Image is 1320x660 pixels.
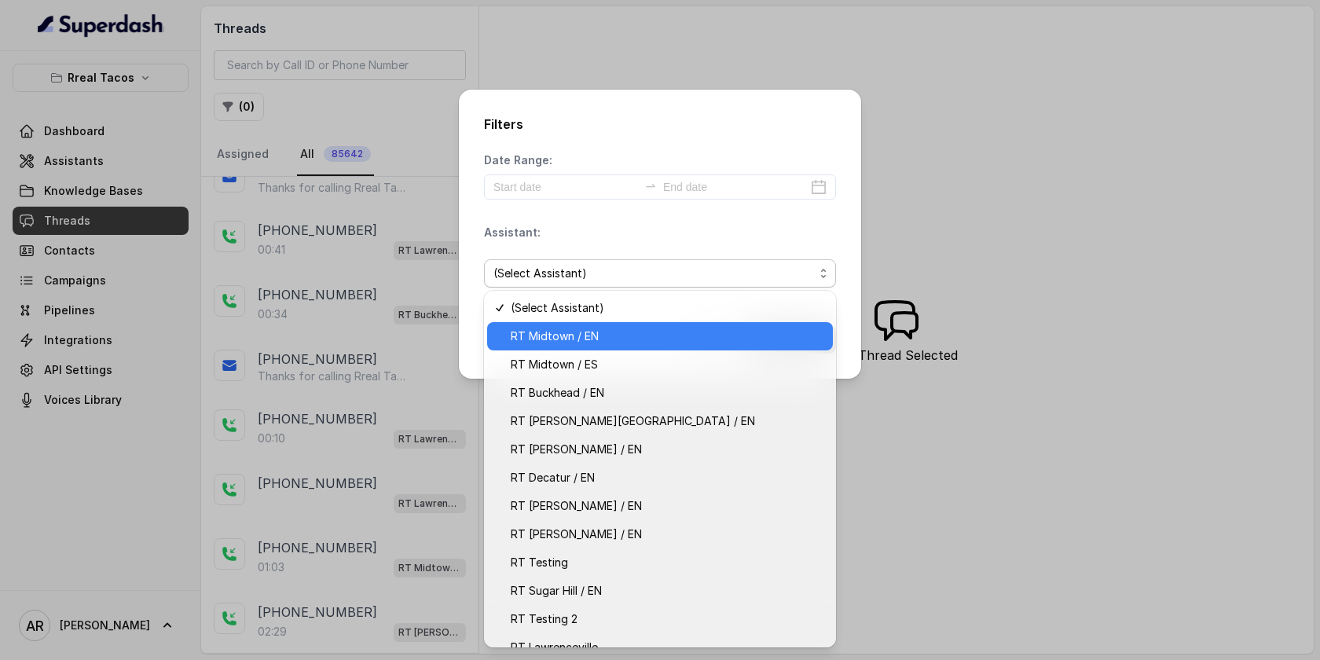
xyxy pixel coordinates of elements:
[511,468,823,487] span: RT Decatur / EN
[511,497,823,515] span: RT [PERSON_NAME] / EN
[511,412,823,431] span: RT [PERSON_NAME][GEOGRAPHIC_DATA] / EN
[511,581,823,600] span: RT Sugar Hill / EN
[511,440,823,459] span: RT [PERSON_NAME] / EN
[484,259,836,288] button: (Select Assistant)
[511,327,823,346] span: RT Midtown / EN
[493,264,814,283] span: (Select Assistant)
[511,383,823,402] span: RT Buckhead / EN
[511,610,823,629] span: RT Testing 2
[511,525,823,544] span: RT [PERSON_NAME] / EN
[484,291,836,647] div: (Select Assistant)
[511,355,823,374] span: RT Midtown / ES
[511,553,823,572] span: RT Testing
[511,638,823,657] span: RT Lawrenceville
[511,299,823,317] span: (Select Assistant)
